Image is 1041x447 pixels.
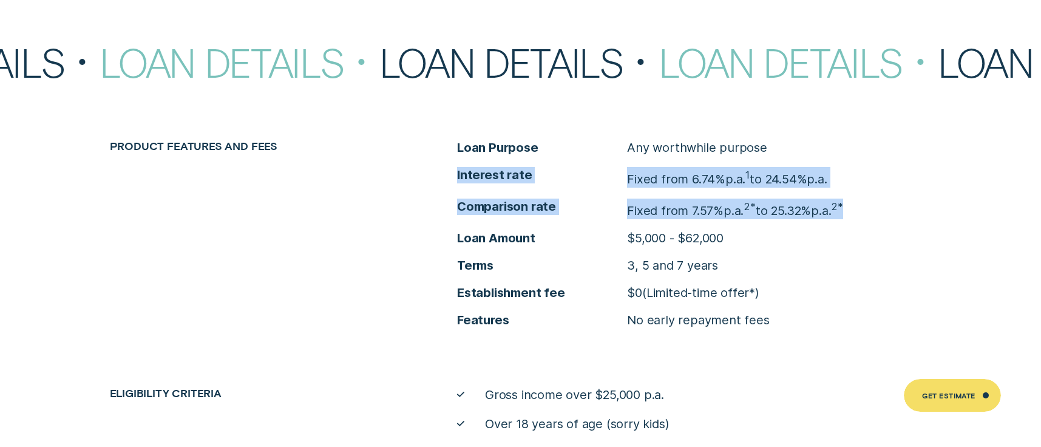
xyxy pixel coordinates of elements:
[104,140,382,152] div: Product features and fees
[627,258,718,274] p: 3, 5 and 7 years
[755,285,759,300] span: )
[627,285,759,301] p: $0 Limited-time offer*
[485,387,664,403] span: Gross income over $25,000 p.a.
[811,203,831,218] span: p.a.
[807,172,827,186] span: p.a.
[627,167,827,188] p: Fixed from 6.74% to 24.54%
[642,285,646,300] span: (
[725,172,745,186] span: Per Annum
[627,312,769,329] p: No early repayment fees
[457,285,627,301] span: Establishment fee
[659,43,938,81] div: Loan Details
[627,230,724,247] p: $5,000 - $62,000
[724,203,744,218] span: Per Annum
[100,43,379,81] div: Loan Details
[725,172,745,186] span: p.a.
[379,43,659,81] div: Loan Details
[457,312,627,329] span: Features
[811,203,831,218] span: Per Annum
[457,199,627,215] span: Comparison rate
[627,140,767,156] p: Any worthwhile purpose
[104,387,382,400] div: Eligibility criteria
[457,167,627,183] span: Interest rate
[457,140,627,156] span: Loan Purpose
[724,203,744,218] span: p.a.
[457,258,627,274] span: Terms
[904,379,1001,412] a: Get Estimate
[745,169,750,181] sup: 1
[457,230,627,247] span: Loan Amount
[627,199,843,219] p: Fixed from 7.57% to 25.32%
[485,416,669,432] span: Over 18 years of age (sorry kids)
[807,172,827,186] span: Per Annum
